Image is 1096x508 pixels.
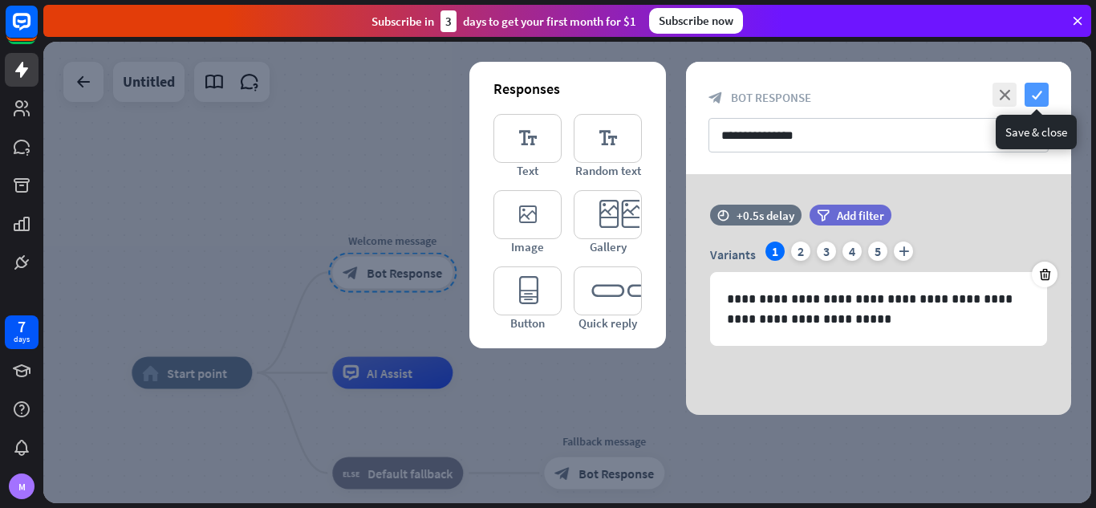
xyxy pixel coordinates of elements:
div: 3 [817,242,836,261]
i: check [1025,83,1049,107]
i: filter [817,209,830,221]
div: 3 [440,10,457,32]
div: days [14,334,30,345]
span: Bot Response [731,90,811,105]
i: time [717,209,729,221]
i: plus [894,242,913,261]
div: 1 [765,242,785,261]
i: block_bot_response [708,91,723,105]
i: close [992,83,1017,107]
div: 5 [868,242,887,261]
div: Subscribe in days to get your first month for $1 [371,10,636,32]
button: Open LiveChat chat widget [13,6,61,55]
span: Add filter [837,208,884,223]
div: 7 [18,319,26,334]
div: M [9,473,35,499]
div: +0.5s delay [737,208,794,223]
div: 2 [791,242,810,261]
div: Subscribe now [649,8,743,34]
span: Variants [710,246,756,262]
a: 7 days [5,315,39,349]
div: 4 [842,242,862,261]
